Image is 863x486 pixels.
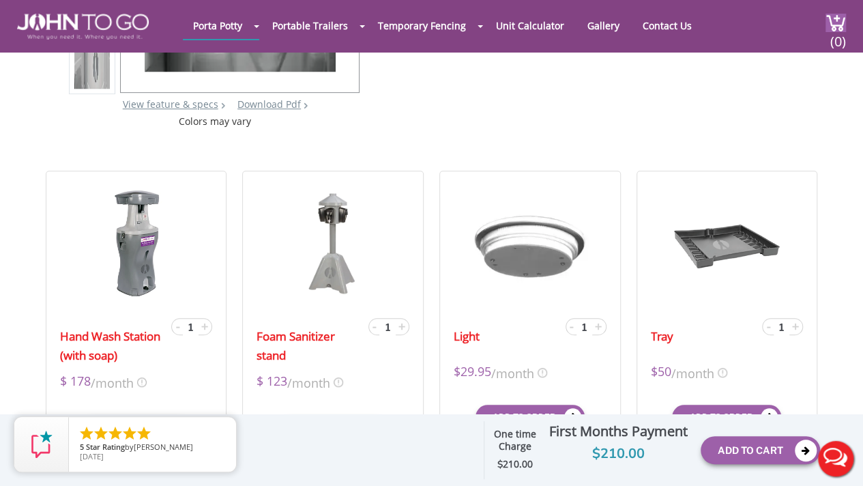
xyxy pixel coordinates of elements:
span: - [372,318,377,334]
a: Unit Calculator [486,12,574,39]
a: Gallery [577,12,630,39]
button: Add to order [476,405,585,429]
a: Contact Us [632,12,702,39]
span: - [570,318,574,334]
a: Hand Wash Station (with soap) [60,327,169,365]
span: $50 [651,362,671,382]
div: Colors may vary [69,115,360,128]
span: $ 123 [257,372,287,392]
span: 5 [80,442,84,452]
img: 19 [454,188,606,298]
button: Live Chat [808,431,863,486]
span: + [595,318,602,334]
span: /month [287,372,330,392]
img: 19 [302,188,364,298]
div: $210.00 [546,443,690,465]
img: cart a [825,14,846,32]
li:  [121,425,138,442]
span: Star Rating [86,442,125,452]
span: + [398,318,405,334]
img: icon [538,368,547,377]
span: [DATE] [80,451,104,461]
span: [PERSON_NAME] [134,442,193,452]
a: Foam Sanitizer stand [257,327,366,365]
span: $ 178 [60,372,91,392]
span: by [80,443,225,453]
button: Add To Cart [701,436,820,464]
li:  [93,425,109,442]
a: Temporary Fencing [368,12,476,39]
img: icon [718,368,727,377]
strong: One time Charge [494,427,536,453]
span: (0) [830,21,846,51]
span: $29.95 [454,362,491,382]
span: - [767,318,771,334]
a: Light [454,327,480,346]
div: First Months Payment [546,420,690,443]
a: Portable Trailers [262,12,358,39]
img: 19 [672,188,781,298]
li:  [136,425,152,442]
span: - [176,318,180,334]
img: chevron.png [304,102,308,109]
a: Download Pdf [237,98,301,111]
span: 210.00 [503,457,533,470]
img: JOHN to go [17,14,149,40]
span: + [792,318,799,334]
span: /month [91,372,134,392]
span: /month [671,362,714,382]
strong: $ [497,458,533,471]
img: Review Rating [28,431,55,458]
a: Porta Potty [183,12,252,39]
span: /month [491,362,534,382]
a: View feature & specs [123,98,218,111]
img: right arrow icon [221,102,225,109]
li:  [107,425,123,442]
button: Add to order [672,405,781,429]
li:  [78,425,95,442]
img: 19 [100,188,173,298]
span: + [201,318,208,334]
img: icon [137,377,147,387]
img: icon [334,377,343,387]
a: Tray [651,327,673,346]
